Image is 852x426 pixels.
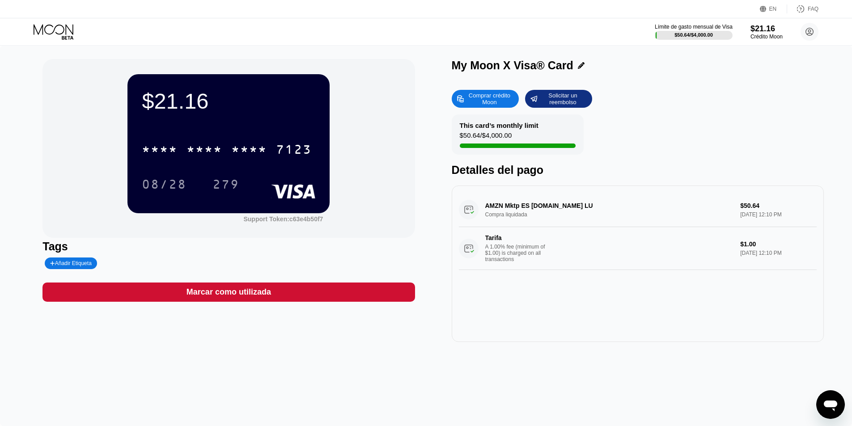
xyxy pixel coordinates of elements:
[45,257,97,269] div: Añadir Etiqueta
[465,92,514,106] div: Comprar crédito Moon
[459,227,817,270] div: TarifaA 1.00% fee (minimum of $1.00) is charged on all transactions$1.00[DATE] 12:10 PM
[276,143,312,158] div: 7123
[142,178,187,193] div: 08/28
[655,24,733,40] div: Límite de gasto mensual de Visa$50.64/$4,000.00
[655,24,733,30] div: Límite de gasto mensual de Visa
[740,250,816,256] div: [DATE] 12:10 PM
[243,215,323,223] div: Support Token: c63e4b50f7
[750,24,783,34] div: $21.16
[50,260,92,266] div: Añadir Etiqueta
[142,89,315,114] div: $21.16
[452,59,573,72] div: My Moon X Visa® Card
[206,173,246,195] div: 279
[485,234,548,241] div: Tarifa
[460,122,538,129] div: This card’s monthly limit
[674,32,713,38] div: $50.64 / $4,000.00
[816,390,845,419] iframe: Botón para iniciar la ventana de mensajería
[760,4,787,13] div: EN
[460,131,512,143] div: $50.64 / $4,000.00
[538,92,587,106] div: Solicitar un reembolso
[750,24,783,40] div: $21.16Crédito Moon
[212,178,239,193] div: 279
[243,215,323,223] div: Support Token:c63e4b50f7
[452,90,519,108] div: Comprar crédito Moon
[452,164,824,177] div: Detalles del pago
[740,240,816,248] div: $1.00
[750,34,783,40] div: Crédito Moon
[42,283,415,302] div: Marcar como utilizada
[525,90,592,108] div: Solicitar un reembolso
[187,287,271,297] div: Marcar como utilizada
[135,173,193,195] div: 08/28
[769,6,777,12] div: EN
[485,244,552,262] div: A 1.00% fee (minimum of $1.00) is charged on all transactions
[808,6,818,12] div: FAQ
[787,4,818,13] div: FAQ
[42,240,415,253] div: Tags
